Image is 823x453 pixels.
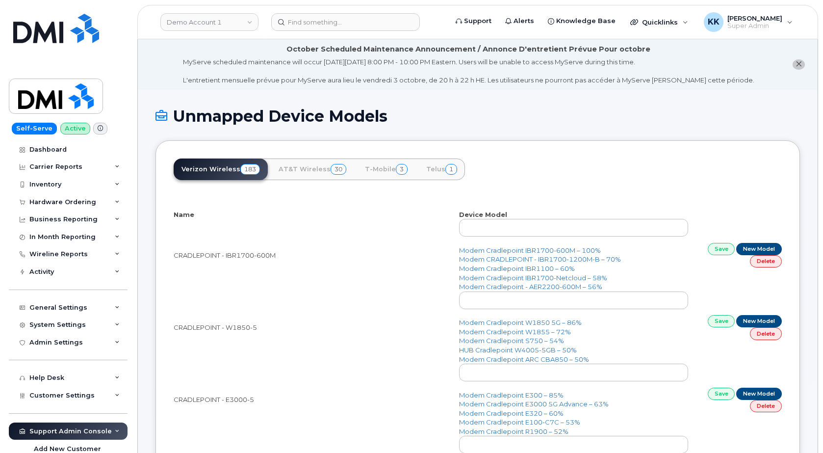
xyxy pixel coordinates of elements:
[459,246,601,254] a: Modem Cradlepoint IBR1700-600M – 100%
[750,400,782,412] a: Delete
[357,159,415,180] a: T-Mobile3
[183,57,754,85] div: MyServe scheduled maintenance will occur [DATE][DATE] 8:00 PM - 10:00 PM Eastern. Users will be u...
[708,243,735,255] a: Save
[459,283,602,291] a: Modem Cradlepoint - AER2200-600M – 56%
[708,388,735,400] a: Save
[271,159,354,180] a: AT&T Wireless30
[459,400,609,408] a: Modem Cradlepoint E3000 5G Advance – 63%
[155,107,800,125] h1: Unmapped Device Models
[174,219,459,291] td: CRADLEPOINT - IBR1700-600M
[459,265,575,272] a: Modem Cradlepoint IBR1100 – 60%
[174,292,459,364] td: CRADLEPOINT - W1850-5
[736,243,782,255] a: New Model
[459,409,564,417] a: Modem Cradlepoint E320 – 60%
[459,274,607,282] a: Modem Cradlepoint IBR1700-Netcloud – 58%
[459,210,688,219] th: Device Model
[240,164,260,175] span: 183
[459,319,582,326] a: Modem Cradlepoint W1850 5G – 86%
[418,159,465,180] a: Telus1
[174,210,459,219] th: Name
[459,418,580,426] a: Modem Cradlepoint E100-C7C – 53%
[445,164,457,175] span: 1
[459,391,564,399] a: Modem Cradlepoint E300 – 85%
[736,315,782,327] a: New Model
[459,346,577,354] a: HUB Cradlepoint W4005-5GB – 50%
[736,388,782,400] a: New Model
[459,355,589,363] a: Modem Cradlepoint ARC CBA850 – 50%
[331,164,346,175] span: 30
[750,327,782,340] a: Delete
[708,315,735,327] a: Save
[750,255,782,267] a: Delete
[286,44,650,54] div: October Scheduled Maintenance Announcement / Annonce D'entretient Prévue Pour octobre
[174,364,459,436] td: CRADLEPOINT - E3000-5
[459,328,571,336] a: Modem Cradlepoint W1855 – 72%
[793,59,805,70] button: close notification
[459,427,568,435] a: Modem Cradlepoint R1900 – 52%
[174,159,268,180] a: Verizon Wireless183
[459,337,564,345] a: Modem Cradlepoint S750 – 54%
[459,255,621,263] a: Modem CRADLEPOINT - IBR1700-1200M-B – 70%
[396,164,408,175] span: 3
